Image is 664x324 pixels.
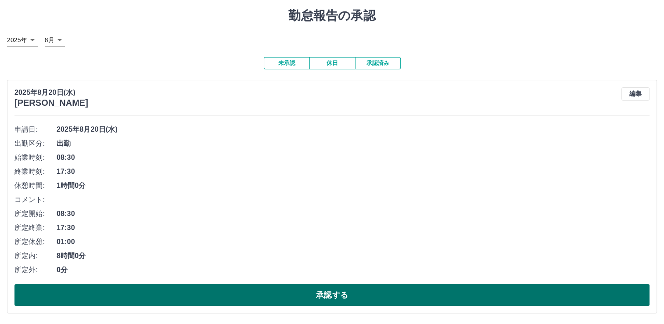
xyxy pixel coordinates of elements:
span: 始業時刻: [14,152,57,163]
span: 08:30 [57,152,650,163]
button: 承認済み [355,57,401,69]
button: 未承認 [264,57,309,69]
h1: 勤怠報告の承認 [7,8,657,23]
span: 所定外: [14,265,57,275]
span: 所定休憩: [14,237,57,247]
span: 所定開始: [14,209,57,219]
span: 08:30 [57,209,650,219]
div: 8月 [45,34,65,47]
h3: [PERSON_NAME] [14,98,88,108]
span: 1時間0分 [57,180,650,191]
span: 所定終業: [14,223,57,233]
span: 休憩時間: [14,180,57,191]
span: コメント: [14,194,57,205]
button: 休日 [309,57,355,69]
button: 編集 [621,87,650,101]
button: 承認する [14,284,650,306]
span: 出勤 [57,138,650,149]
span: 申請日: [14,124,57,135]
span: 8時間0分 [57,251,650,261]
span: 出勤区分: [14,138,57,149]
span: 2025年8月20日(水) [57,124,650,135]
p: 2025年8月20日(水) [14,87,88,98]
span: 所定内: [14,251,57,261]
div: 2025年 [7,34,38,47]
span: 終業時刻: [14,166,57,177]
span: 0分 [57,265,650,275]
span: 17:30 [57,166,650,177]
span: 17:30 [57,223,650,233]
span: 01:00 [57,237,650,247]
